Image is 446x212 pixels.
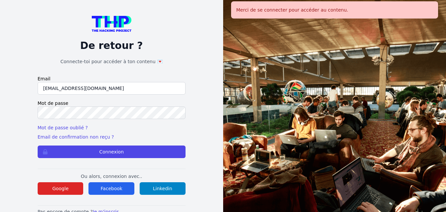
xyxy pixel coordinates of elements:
label: Email [38,75,186,82]
label: Mot de passe [38,100,186,106]
div: Merci de se connecter pour accéder au contenu. [231,1,438,19]
button: Connexion [38,146,186,158]
p: Ou alors, connexion avec.. [38,173,186,180]
button: Facebook [88,182,134,195]
a: Email de confirmation non reçu ? [38,134,114,140]
p: De retour ? [38,40,186,52]
button: Linkedin [140,182,186,195]
input: Email [38,82,186,95]
h1: Connecte-toi pour accéder à ton contenu 💌 [38,58,186,65]
button: Google [38,182,84,195]
a: Mot de passe oublié ? [38,125,88,130]
img: logo [92,16,131,32]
